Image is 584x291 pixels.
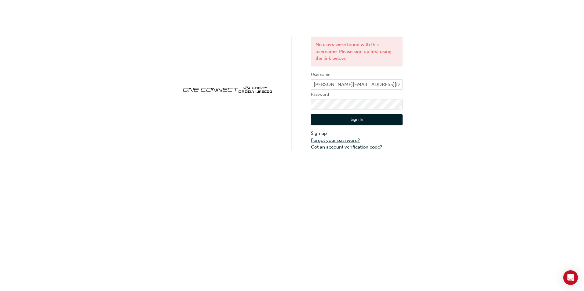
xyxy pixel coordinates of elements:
label: Username [311,71,403,78]
a: Forgot your password? [311,137,403,144]
a: Sign up [311,130,403,137]
a: Got an account verification code? [311,144,403,151]
input: Username [311,79,403,90]
div: Open Intercom Messenger [563,270,578,285]
button: Sign In [311,114,403,126]
div: No users were found with this username. Please sign up first using the link below. [311,37,403,66]
img: oneconnect [181,81,273,97]
label: Password [311,91,403,98]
